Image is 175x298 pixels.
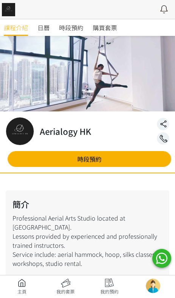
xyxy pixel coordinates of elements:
h2: 簡介 [12,198,162,210]
span: 課程介紹 [4,23,28,32]
a: 購買套票 [93,19,117,36]
a: 課程介紹 [4,19,28,36]
span: 購買套票 [93,23,117,32]
span: 日曆 [37,23,50,32]
h2: Aerialogy HK [40,125,91,137]
span: 時段預約 [59,23,83,32]
a: 時段預約 [8,151,171,167]
a: 日曆 [37,19,50,36]
a: 時段預約 [59,19,83,36]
